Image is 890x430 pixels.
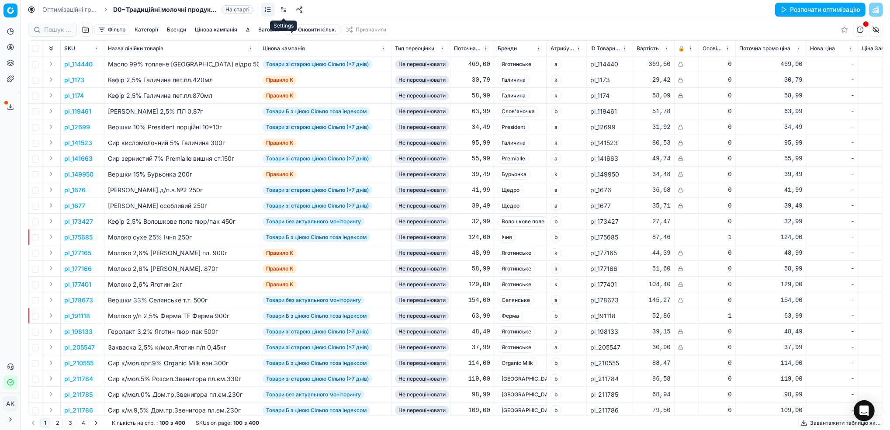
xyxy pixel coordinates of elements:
[46,106,56,116] button: Expand
[739,170,803,179] div: 39,49
[242,24,253,35] button: Δ
[64,107,91,116] button: pl_119461
[739,91,803,100] div: 58,99
[263,233,370,242] span: Товари Б з ціною Сільпо поза індексом
[64,327,93,336] button: pl_198133
[454,217,490,226] div: 32,99
[637,280,671,289] div: 104,40
[454,280,490,289] div: 129,00
[637,107,671,116] div: 51,78
[739,201,803,210] div: 39,49
[454,154,490,163] div: 55,99
[703,280,732,289] div: 0
[551,169,561,180] span: k
[395,280,449,289] span: Не переоцінювати
[739,60,803,69] div: 469,00
[739,139,803,147] div: 95,99
[637,233,671,242] div: 87,46
[263,60,372,69] span: Товари зі старою ціною Сільпо (>7 днів)
[395,233,449,242] span: Не переоцінювати
[64,249,91,257] p: pl_177165
[46,373,56,384] button: Expand
[637,123,671,132] div: 31,92
[159,420,169,427] strong: 100
[64,91,84,100] button: pl_1174
[64,343,95,352] p: pl_205547
[64,390,93,399] button: pl_211785
[395,249,449,257] span: Не переоцінювати
[263,123,372,132] span: Товари зі старою ціною Сільпо (>7 днів)
[551,153,561,164] span: a
[590,201,629,210] div: pl_1677
[739,45,790,52] span: Поточна промо ціна
[810,217,855,226] div: -
[498,138,530,148] span: Галичина
[108,123,255,132] div: Вершки 10% President порційні 10*10г
[637,60,671,69] div: 369,50
[810,154,855,163] div: -
[810,280,855,289] div: -
[64,264,92,273] p: pl_177166
[454,123,490,132] div: 34,49
[454,139,490,147] div: 95,99
[270,21,297,31] div: Settings
[810,107,855,116] div: -
[64,296,93,305] button: pl_178673
[46,169,56,179] button: Expand
[42,5,98,14] a: Оптимізаційні групи
[498,279,535,290] span: Яготинське
[775,3,866,17] button: Розпочати оптимізацію
[590,249,629,257] div: pl_177165
[454,45,481,52] span: Поточна ціна
[810,233,855,242] div: -
[4,397,17,410] span: AK
[454,60,490,69] div: 469,00
[46,184,56,195] button: Expand
[637,217,671,226] div: 27,47
[637,170,671,179] div: 34,48
[498,59,535,69] span: Яготинське
[64,280,91,289] p: pl_177401
[551,248,561,258] span: k
[810,139,855,147] div: -
[454,91,490,100] div: 58,99
[42,5,253,14] nav: breadcrumb
[64,406,93,415] button: pl_211786
[263,217,364,226] span: Товари без актуального моніторингу
[64,76,84,84] p: pl_1173
[551,122,561,132] span: a
[703,76,732,84] div: 0
[108,60,255,69] div: Масло 99% топлене [GEOGRAPHIC_DATA] відро 500г
[395,123,449,132] span: Не переоцінювати
[46,263,56,274] button: Expand
[810,91,855,100] div: -
[46,153,56,163] button: Expand
[46,310,56,321] button: Expand
[108,249,255,257] div: Молоко 2,6% [PERSON_NAME] пл. 900г
[395,154,449,163] span: Не переоцінювати
[64,201,85,210] p: pl_1677
[703,45,723,52] span: Оповіщення
[810,186,855,194] div: -
[551,264,561,274] span: k
[395,201,449,210] span: Не переоцінювати
[590,264,629,273] div: pl_177166
[64,312,90,320] button: pl_191118
[46,74,56,85] button: Expand
[498,216,548,227] span: Волошкове поле
[395,60,449,69] span: Не переоцінювати
[590,107,629,116] div: pl_119461
[498,248,535,258] span: Яготинське
[64,45,75,52] span: SKU
[551,201,561,211] span: a
[739,280,803,289] div: 129,00
[108,296,255,305] div: Вершки 33% Селянське т.т. 500г
[46,389,56,399] button: Expand
[454,296,490,305] div: 154,00
[64,375,93,383] button: pl_211784
[64,186,86,194] p: pl_1676
[78,418,89,428] button: 4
